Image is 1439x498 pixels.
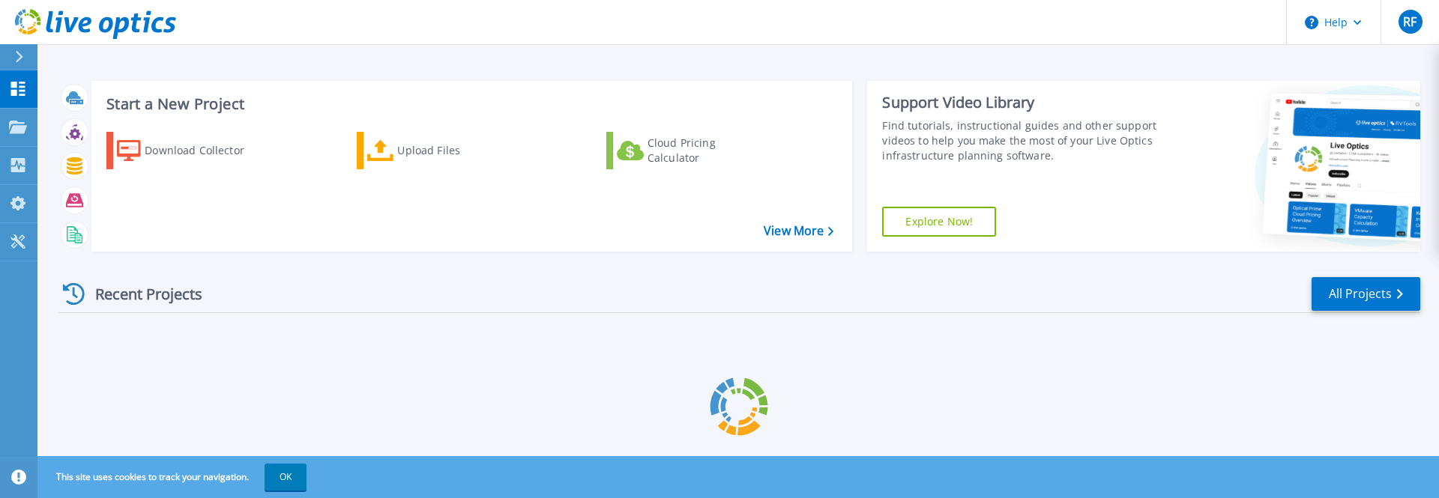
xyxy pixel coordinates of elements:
[265,464,307,491] button: OK
[41,464,307,491] span: This site uses cookies to track your navigation.
[648,136,767,166] div: Cloud Pricing Calculator
[764,224,833,238] a: View More
[882,207,996,237] a: Explore Now!
[106,132,274,169] a: Download Collector
[606,132,773,169] a: Cloud Pricing Calculator
[357,132,524,169] a: Upload Files
[106,96,833,112] h3: Start a New Project
[1403,16,1417,28] span: RF
[58,276,223,312] div: Recent Projects
[882,93,1164,112] div: Support Video Library
[882,118,1164,163] div: Find tutorials, instructional guides and other support videos to help you make the most of your L...
[397,136,517,166] div: Upload Files
[145,136,265,166] div: Download Collector
[1312,277,1420,311] a: All Projects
